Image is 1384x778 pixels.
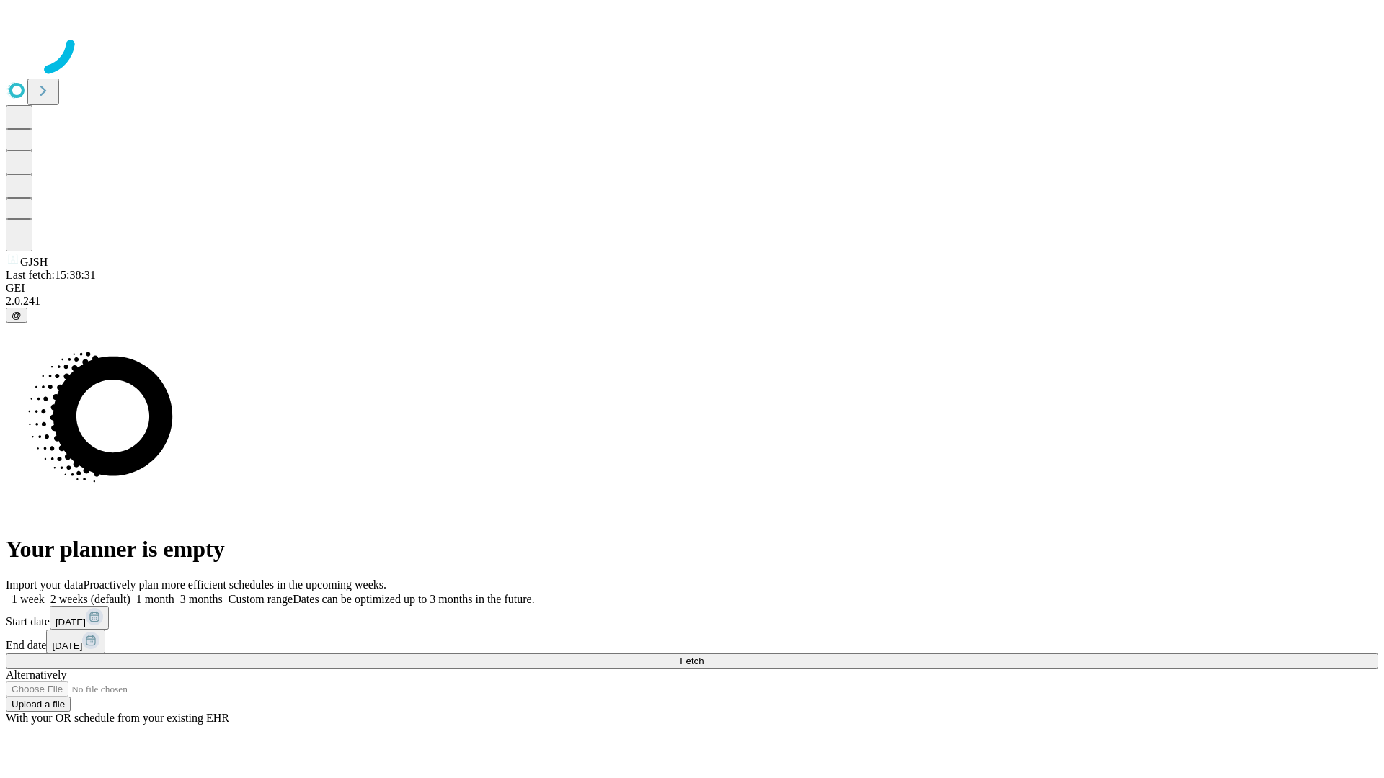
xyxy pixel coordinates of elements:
[6,536,1378,563] h1: Your planner is empty
[6,606,1378,630] div: Start date
[6,282,1378,295] div: GEI
[6,269,96,281] span: Last fetch: 15:38:31
[229,593,293,605] span: Custom range
[56,617,86,627] span: [DATE]
[293,593,534,605] span: Dates can be optimized up to 3 months in the future.
[50,593,130,605] span: 2 weeks (default)
[6,697,71,712] button: Upload a file
[12,310,22,321] span: @
[6,653,1378,669] button: Fetch
[50,606,109,630] button: [DATE]
[6,630,1378,653] div: End date
[46,630,105,653] button: [DATE]
[680,656,704,666] span: Fetch
[20,256,48,268] span: GJSH
[6,669,66,681] span: Alternatively
[84,578,386,591] span: Proactively plan more efficient schedules in the upcoming weeks.
[180,593,223,605] span: 3 months
[52,640,82,651] span: [DATE]
[6,308,27,323] button: @
[6,712,229,724] span: With your OR schedule from your existing EHR
[6,295,1378,308] div: 2.0.241
[136,593,174,605] span: 1 month
[6,578,84,591] span: Import your data
[12,593,45,605] span: 1 week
